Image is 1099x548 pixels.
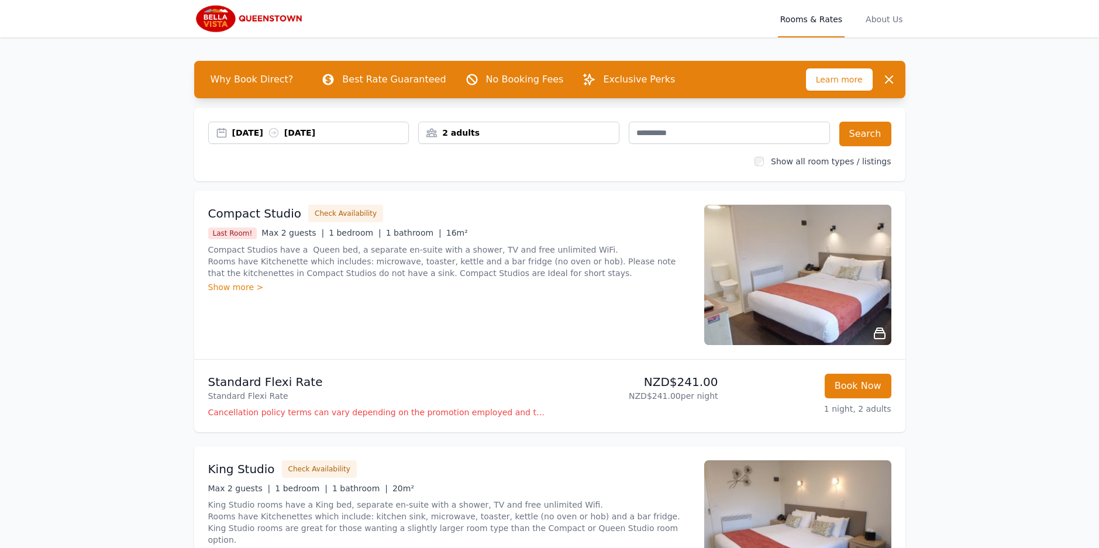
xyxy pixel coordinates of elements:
[332,484,388,493] span: 1 bathroom |
[329,228,381,237] span: 1 bedroom |
[308,205,383,222] button: Check Availability
[825,374,891,398] button: Book Now
[208,461,275,477] h3: King Studio
[554,374,718,390] p: NZD$241.00
[208,205,302,222] h3: Compact Studio
[342,73,446,87] p: Best Rate Guaranteed
[386,228,442,237] span: 1 bathroom |
[728,403,891,415] p: 1 night, 2 adults
[282,460,357,478] button: Check Availability
[208,374,545,390] p: Standard Flexi Rate
[839,122,891,146] button: Search
[208,499,690,546] p: King Studio rooms have a King bed, separate en-suite with a shower, TV and free unlimited Wifi. R...
[208,390,545,402] p: Standard Flexi Rate
[603,73,675,87] p: Exclusive Perks
[208,484,271,493] span: Max 2 guests |
[275,484,328,493] span: 1 bedroom |
[554,390,718,402] p: NZD$241.00 per night
[208,228,257,239] span: Last Room!
[419,127,619,139] div: 2 adults
[201,68,303,91] span: Why Book Direct?
[232,127,409,139] div: [DATE] [DATE]
[806,68,873,91] span: Learn more
[208,281,690,293] div: Show more >
[208,244,690,279] p: Compact Studios have a Queen bed, a separate en-suite with a shower, TV and free unlimited WiFi. ...
[392,484,414,493] span: 20m²
[194,5,306,33] img: Bella Vista Queenstown
[486,73,564,87] p: No Booking Fees
[446,228,468,237] span: 16m²
[261,228,324,237] span: Max 2 guests |
[208,406,545,418] p: Cancellation policy terms can vary depending on the promotion employed and the time of stay of th...
[771,157,891,166] label: Show all room types / listings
